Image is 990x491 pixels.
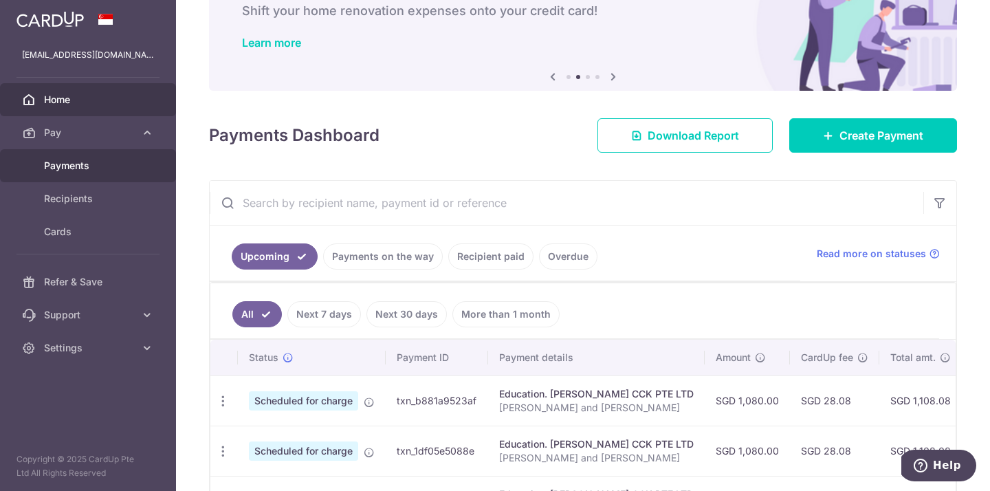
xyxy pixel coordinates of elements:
a: Recipient paid [448,243,533,270]
span: Home [44,93,135,107]
td: txn_1df05e5088e [386,426,488,476]
p: [PERSON_NAME] and [PERSON_NAME] [499,401,694,415]
span: Cards [44,225,135,239]
a: Next 7 days [287,301,361,327]
td: SGD 1,108.08 [879,375,962,426]
td: SGD 1,080.00 [705,375,790,426]
span: Recipients [44,192,135,206]
a: Next 30 days [366,301,447,327]
span: Scheduled for charge [249,391,358,411]
img: CardUp [16,11,84,28]
th: Payment ID [386,340,488,375]
a: Learn more [242,36,301,50]
span: Download Report [648,127,739,144]
a: All [232,301,282,327]
td: SGD 28.08 [790,375,879,426]
span: Scheduled for charge [249,441,358,461]
span: Payments [44,159,135,173]
span: Read more on statuses [817,247,926,261]
span: Support [44,308,135,322]
a: Read more on statuses [817,247,940,261]
a: Overdue [539,243,597,270]
td: SGD 1,108.08 [879,426,962,476]
span: Create Payment [839,127,923,144]
span: Refer & Save [44,275,135,289]
p: [EMAIL_ADDRESS][DOMAIN_NAME] [22,48,154,62]
input: Search by recipient name, payment id or reference [210,181,923,225]
span: Pay [44,126,135,140]
td: SGD 28.08 [790,426,879,476]
span: Amount [716,351,751,364]
span: Total amt. [890,351,936,364]
iframe: Opens a widget where you can find more information [901,450,976,484]
span: CardUp fee [801,351,853,364]
span: Status [249,351,278,364]
th: Payment details [488,340,705,375]
a: Payments on the way [323,243,443,270]
p: [PERSON_NAME] and [PERSON_NAME] [499,451,694,465]
a: More than 1 month [452,301,560,327]
a: Download Report [597,118,773,153]
a: Create Payment [789,118,957,153]
a: Upcoming [232,243,318,270]
h6: Shift your home renovation expenses onto your credit card! [242,3,924,19]
span: Settings [44,341,135,355]
div: Education. [PERSON_NAME] CCK PTE LTD [499,387,694,401]
td: SGD 1,080.00 [705,426,790,476]
h4: Payments Dashboard [209,123,379,148]
div: Education. [PERSON_NAME] CCK PTE LTD [499,437,694,451]
td: txn_b881a9523af [386,375,488,426]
